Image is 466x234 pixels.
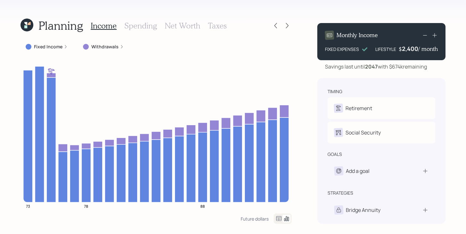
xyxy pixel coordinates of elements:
h3: Taxes [208,21,227,30]
label: Withdrawals [91,44,119,50]
div: Future dollars [241,216,269,222]
h3: Income [91,21,117,30]
h4: Monthly Income [337,32,378,39]
tspan: 73 [26,203,30,209]
div: timing [328,88,342,95]
div: 2,400 [402,45,418,52]
div: Social Security [345,129,381,136]
tspan: 88 [200,203,205,209]
div: FIXED EXPENSES [325,46,359,52]
h4: / month [418,45,438,52]
h4: $ [399,45,402,52]
div: Bridge Annuity [346,206,380,214]
b: 2047 [365,63,378,70]
div: Savings last until with $674k remaining [325,63,427,70]
div: Add a goal [346,167,370,175]
h3: Net Worth [165,21,200,30]
h1: Planning [38,19,83,32]
div: Retirement [345,104,372,112]
label: Fixed Income [34,44,62,50]
div: LIFESTYLE [375,46,396,52]
div: strategies [328,190,353,196]
tspan: 78 [84,203,88,209]
h3: Spending [124,21,157,30]
div: goals [328,151,342,157]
